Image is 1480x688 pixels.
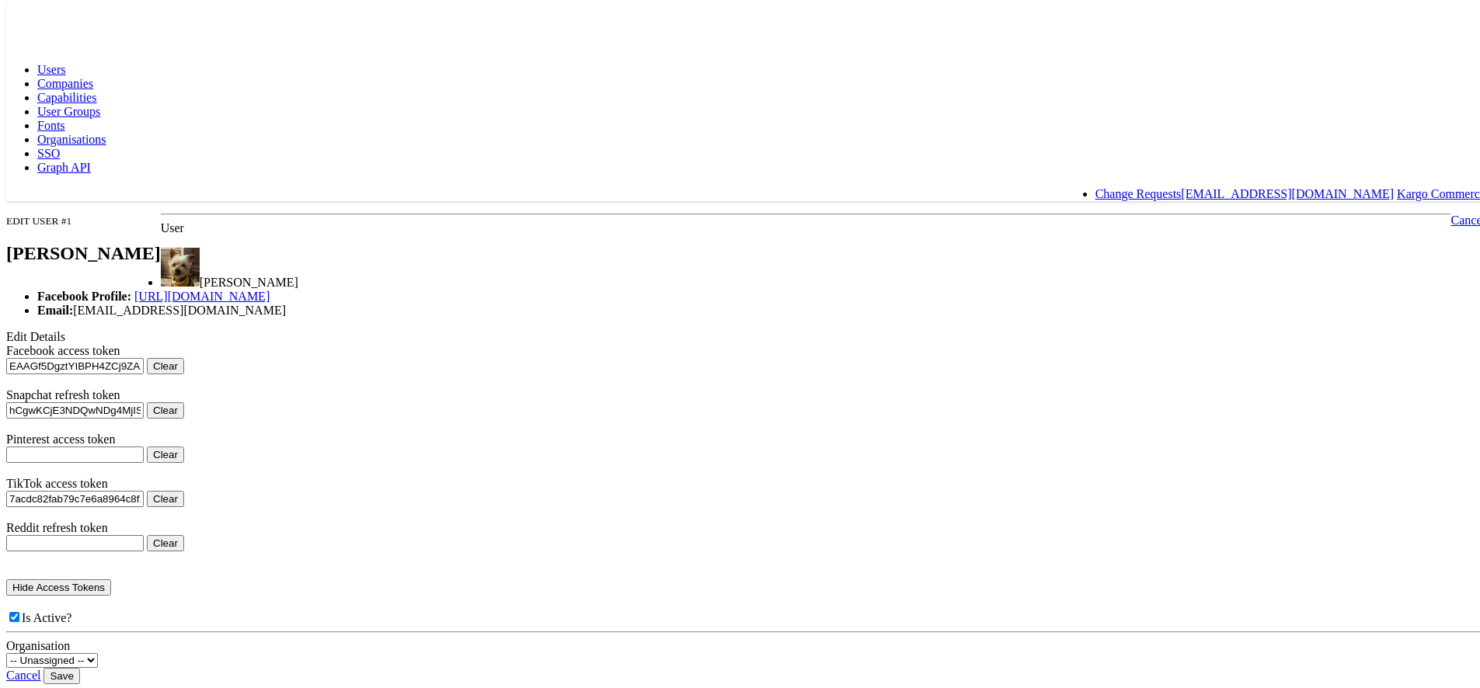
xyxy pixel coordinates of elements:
button: Clear [147,533,184,549]
b: Email: [37,301,73,314]
a: [URL][DOMAIN_NAME] [134,287,270,301]
a: User Groups [37,103,100,116]
a: SSO [37,144,60,158]
b: Facebook Profile: [37,287,131,301]
a: Graph API [37,158,91,172]
label: Is Active? [6,609,71,622]
a: Fonts [37,116,65,130]
label: Reddit refresh token [6,519,108,532]
a: Cancel [6,666,40,679]
button: Clear [147,444,184,460]
a: Change Requests [1095,185,1182,198]
label: Snapchat refresh token [6,386,120,399]
small: EDIT USER #1 [6,213,71,224]
a: Organisations [37,130,106,144]
button: Clear [147,488,184,505]
img: picture [161,245,200,284]
a: [EMAIL_ADDRESS][DOMAIN_NAME] [1181,185,1394,198]
input: Save [44,665,79,682]
a: Companies [37,75,93,88]
label: Facebook access token [6,342,120,355]
button: Clear [147,356,184,372]
a: Capabilities [37,89,96,102]
a: Users [37,61,65,74]
button: Hide Access Tokens [6,577,111,593]
h2: [PERSON_NAME] [6,241,161,262]
label: Organisation [6,637,70,650]
input: Is Active? [9,610,19,620]
label: TikTok access token [6,474,108,488]
button: Clear [147,400,184,416]
label: Pinterest access token [6,430,115,443]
